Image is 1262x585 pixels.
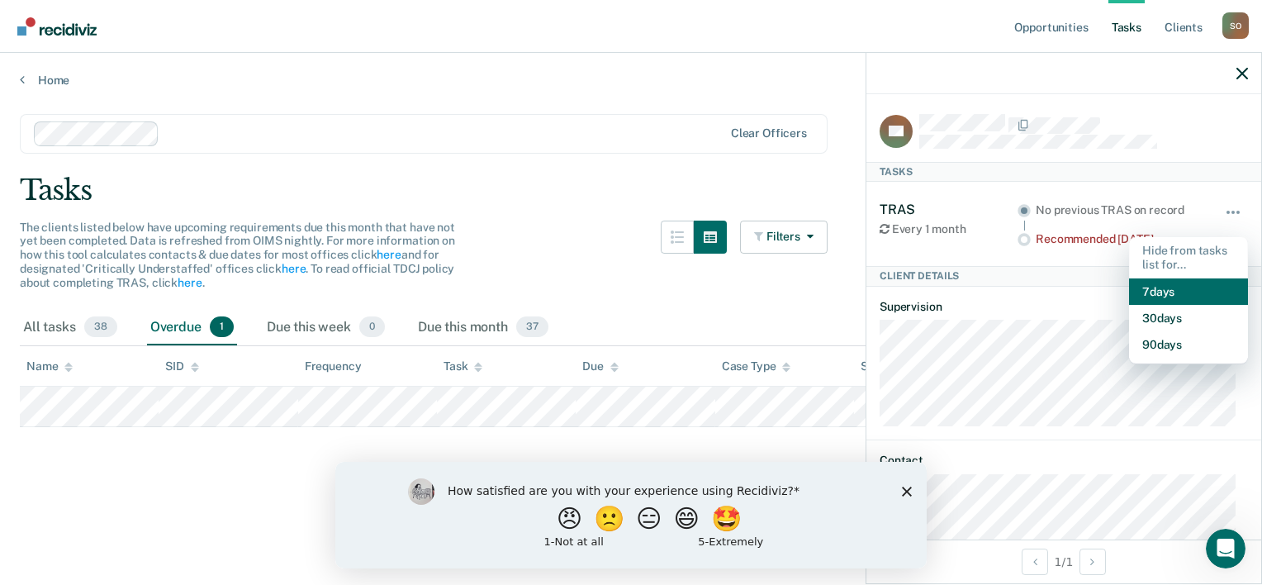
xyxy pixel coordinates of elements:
div: Case Type [722,359,791,373]
iframe: Intercom live chat [1206,529,1245,568]
span: 0 [359,316,385,338]
button: 7 days [1129,278,1248,305]
div: Overdue [147,310,237,346]
a: Home [20,73,1242,88]
div: Hide from tasks list for... [1129,237,1248,278]
button: Next Client [1079,549,1106,575]
div: Supervision Level [861,359,969,373]
a: here [178,276,202,289]
span: The clients listed below have upcoming requirements due this month that have not yet been complet... [20,221,455,289]
a: here [377,248,401,261]
div: Every 1 month [880,222,1018,236]
iframe: Survey by Kim from Recidiviz [335,462,927,568]
span: 37 [516,316,548,338]
div: Tasks [20,174,1242,207]
div: Name [26,359,73,373]
button: 90 days [1129,331,1248,358]
div: Client Details [866,266,1261,286]
a: here [282,262,306,275]
button: Previous Client [1022,549,1048,575]
div: Due this month [415,310,552,346]
span: 38 [84,316,117,338]
div: Due [582,359,619,373]
span: 1 [210,316,234,338]
button: Profile dropdown button [1222,12,1249,39]
div: All tasks [20,310,121,346]
div: 1 / 1 [866,540,1261,583]
div: Frequency [305,359,362,373]
button: 30 days [1129,305,1248,331]
button: Filters [740,221,828,254]
dt: Supervision [880,300,1248,314]
div: No previous TRAS on record [1036,203,1202,217]
div: Clear officers [731,126,807,140]
div: Task [444,359,482,373]
div: S O [1222,12,1249,39]
div: TRAS [880,202,1018,217]
img: Recidiviz [17,17,97,36]
dt: Contact [880,454,1248,468]
div: Recommended [DATE] [1036,232,1202,246]
div: Due this week [263,310,388,346]
div: Tasks [866,162,1261,182]
div: SID [165,359,199,373]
